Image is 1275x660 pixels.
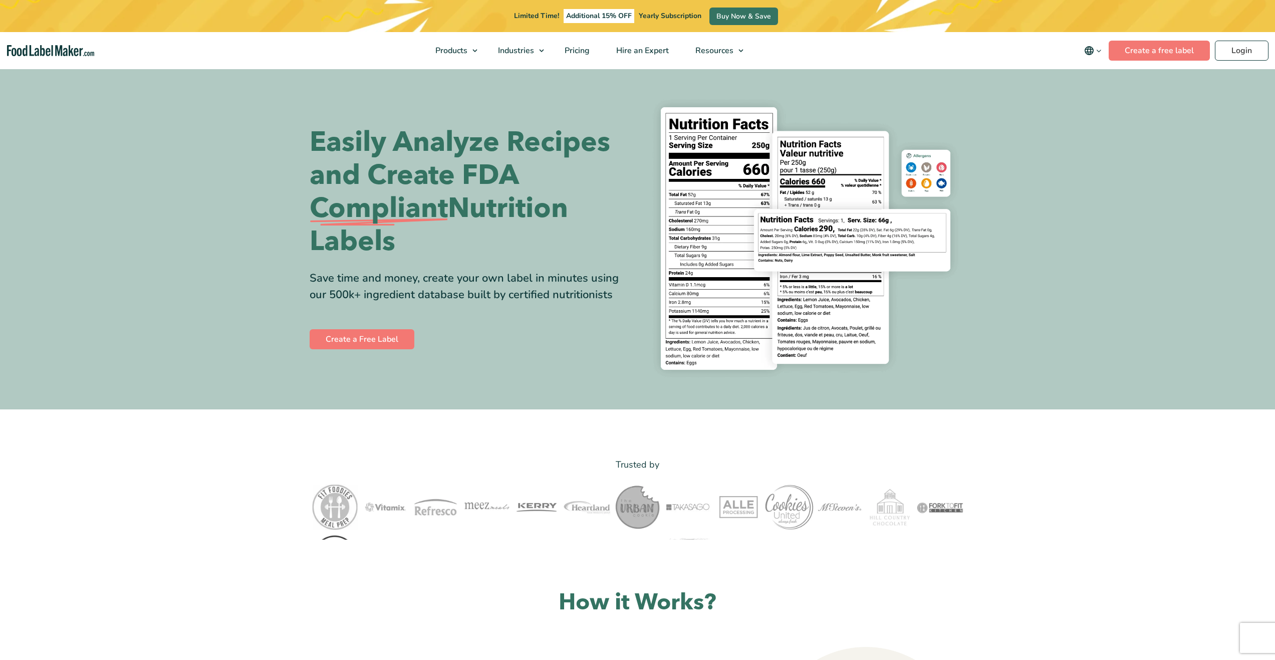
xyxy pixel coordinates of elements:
[310,588,966,617] h2: How it Works?
[310,126,630,258] h1: Easily Analyze Recipes and Create FDA Nutrition Labels
[310,458,966,472] p: Trusted by
[495,45,535,56] span: Industries
[514,11,559,21] span: Limited Time!
[692,45,734,56] span: Resources
[1109,41,1210,61] a: Create a free label
[562,45,591,56] span: Pricing
[485,32,549,69] a: Industries
[552,32,601,69] a: Pricing
[422,32,482,69] a: Products
[639,11,701,21] span: Yearly Subscription
[310,270,630,303] div: Save time and money, create your own label in minutes using our 500k+ ingredient database built b...
[682,32,748,69] a: Resources
[432,45,468,56] span: Products
[310,329,414,349] a: Create a Free Label
[1215,41,1268,61] a: Login
[310,192,448,225] span: Compliant
[603,32,680,69] a: Hire an Expert
[613,45,670,56] span: Hire an Expert
[564,9,634,23] span: Additional 15% OFF
[709,8,778,25] a: Buy Now & Save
